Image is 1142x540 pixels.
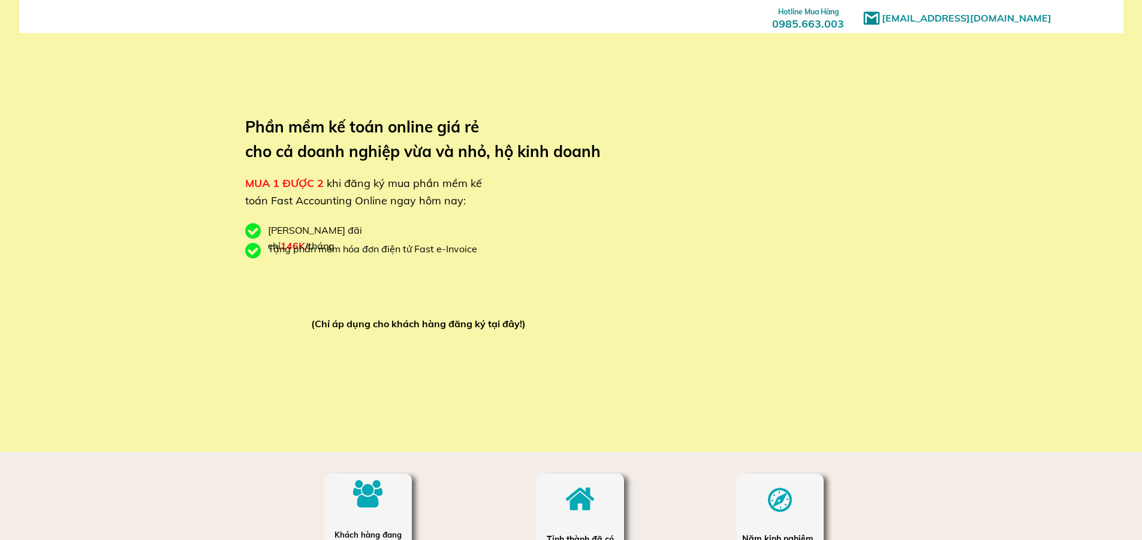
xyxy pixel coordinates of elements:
[778,7,839,16] span: Hotline Mua Hàng
[281,240,305,252] span: 146K
[268,223,424,254] div: [PERSON_NAME] đãi chỉ /tháng
[245,176,324,190] span: MUA 1 ĐƯỢC 2
[245,176,482,207] span: khi đăng ký mua phần mềm kế toán Fast Accounting Online ngay hôm nay:
[268,242,486,257] div: Tặng phần mềm hóa đơn điện tử Fast e-Invoice
[882,11,1059,26] h1: [EMAIL_ADDRESS][DOMAIN_NAME]
[245,114,619,164] h3: Phần mềm kế toán online giá rẻ cho cả doanh nghiệp vừa và nhỏ, hộ kinh doanh
[311,316,531,332] div: (Chỉ áp dụng cho khách hàng đăng ký tại đây!)
[759,4,857,30] h3: 0985.663.003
